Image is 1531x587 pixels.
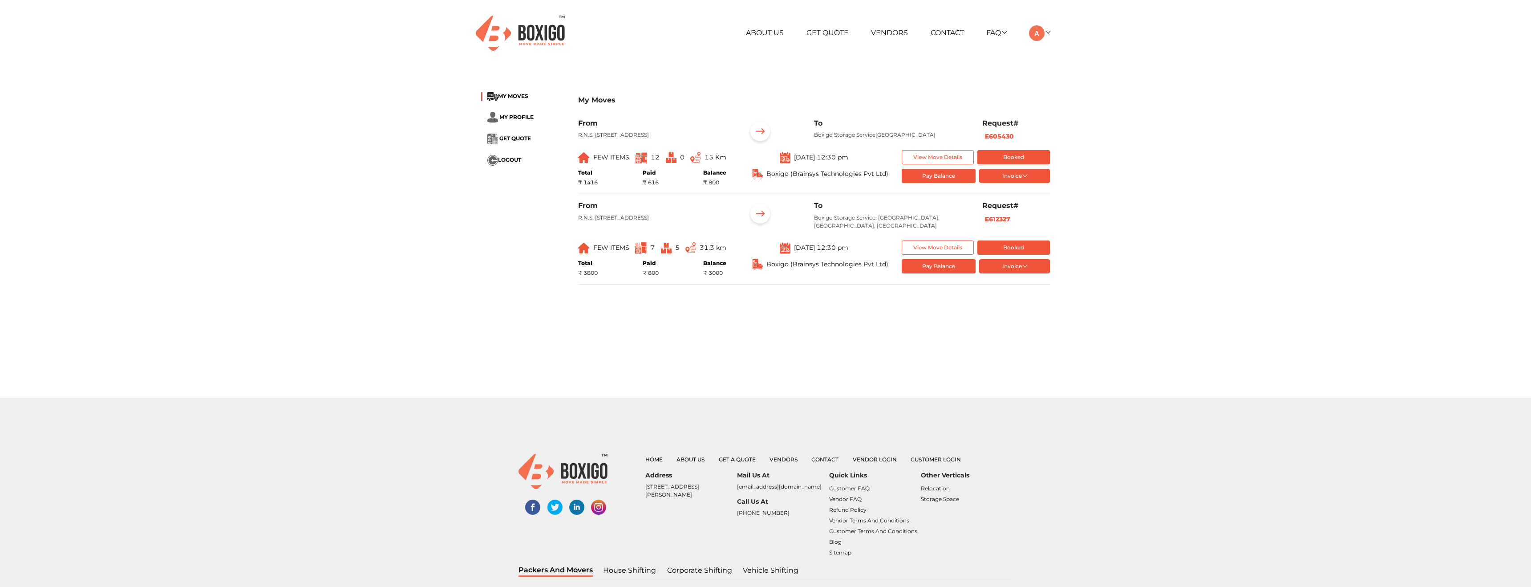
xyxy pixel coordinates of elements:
[982,119,1050,127] h6: Request#
[487,92,498,101] img: ...
[645,472,737,479] h6: Address
[737,472,829,479] h6: Mail Us At
[591,500,606,515] img: instagram-social-links
[921,472,1013,479] h6: Other Verticals
[737,510,790,516] a: [PHONE_NUMBER]
[982,201,1050,210] h6: Request#
[578,201,733,210] h6: From
[578,169,598,177] div: Total
[829,517,909,524] a: Vendor Terms and Conditions
[578,119,733,127] h6: From
[931,29,964,37] a: Contact
[985,215,1010,223] b: E612327
[829,496,862,502] a: Vendor FAQ
[703,179,726,187] div: ₹ 800
[746,119,774,147] img: ...
[487,135,531,142] a: ... GET QUOTE
[636,152,647,163] img: ...
[645,483,737,499] p: [STREET_ADDRESS][PERSON_NAME]
[705,153,726,161] span: 15 Km
[578,96,1050,104] h3: My Moves
[675,244,680,252] span: 5
[746,201,774,229] img: ...
[979,259,1050,274] button: Invoice
[780,242,790,254] img: ...
[643,169,659,177] div: Paid
[829,472,921,479] h6: Quick Links
[794,244,848,252] span: [DATE] 12:30 pm
[766,169,888,179] span: Boxigo (Brainsys Technologies Pvt Ltd)
[476,16,565,51] img: Boxigo
[780,151,790,163] img: ...
[829,485,870,492] a: Customer FAQ
[578,214,733,222] p: R.N.S. [STREET_ADDRESS]
[982,131,1017,142] button: E605430
[498,157,521,163] span: LOGOUT
[643,259,659,267] div: Paid
[921,485,950,492] a: Relocation
[829,506,867,513] a: Refund Policy
[977,241,1050,255] button: Booked
[593,244,629,252] span: FEW ITEMS
[518,454,608,489] img: boxigo_logo_small
[525,500,540,515] img: facebook-social-links
[752,169,763,179] img: ...
[703,259,726,267] div: Balance
[578,269,598,277] div: ₹ 3800
[719,456,756,463] a: Get a Quote
[667,565,733,576] a: Corporate shifting
[911,456,961,463] a: Customer Login
[487,134,498,144] img: ...
[814,201,969,210] h6: To
[871,29,908,37] a: Vendors
[703,269,726,277] div: ₹ 3000
[666,152,676,163] img: ...
[578,259,598,267] div: Total
[985,132,1014,140] b: E605430
[811,456,838,463] a: Contact
[902,259,976,274] button: Pay Balance
[487,93,528,100] a: ...MY MOVES
[487,155,498,166] img: ...
[487,112,498,123] img: ...
[661,243,672,253] img: ...
[921,496,959,502] a: Storage Space
[737,483,822,490] a: [EMAIL_ADDRESS][DOMAIN_NAME]
[603,565,656,576] a: House shifting
[569,500,584,515] img: linked-in-social-links
[518,565,593,577] a: Packers and Movers
[766,260,888,269] span: Boxigo (Brainsys Technologies Pvt Ltd)
[979,169,1050,183] button: Invoice
[487,155,521,166] button: ...LOGOUT
[643,269,659,277] div: ₹ 800
[814,214,969,230] p: Boxigo Storage Service, [GEOGRAPHIC_DATA], [GEOGRAPHIC_DATA], [GEOGRAPHIC_DATA]
[814,119,969,127] h6: To
[487,114,534,120] a: ... MY PROFILE
[902,150,974,165] button: View Move Details
[982,214,1013,224] button: E612327
[578,152,590,163] img: ...
[746,29,784,37] a: About Us
[829,549,851,556] a: Sitemap
[578,131,733,139] p: R.N.S. [STREET_ADDRESS]
[650,244,655,252] span: 7
[829,528,917,534] a: Customer Terms and Conditions
[742,565,799,576] a: Vehicle Shifting
[498,93,528,100] span: MY MOVES
[703,169,726,177] div: Balance
[651,153,660,161] span: 12
[829,538,842,545] a: Blog
[578,243,590,253] img: ...
[499,135,531,142] span: GET QUOTE
[986,29,1006,37] a: FAQ
[700,244,726,252] span: 31.3 km
[853,456,897,463] a: Vendor Login
[806,29,849,37] a: Get Quote
[643,179,659,187] div: ₹ 616
[690,152,701,163] img: ...
[635,242,647,254] img: ...
[645,456,663,463] a: Home
[578,179,598,187] div: ₹ 1416
[676,456,705,463] a: About Us
[977,150,1050,165] button: Booked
